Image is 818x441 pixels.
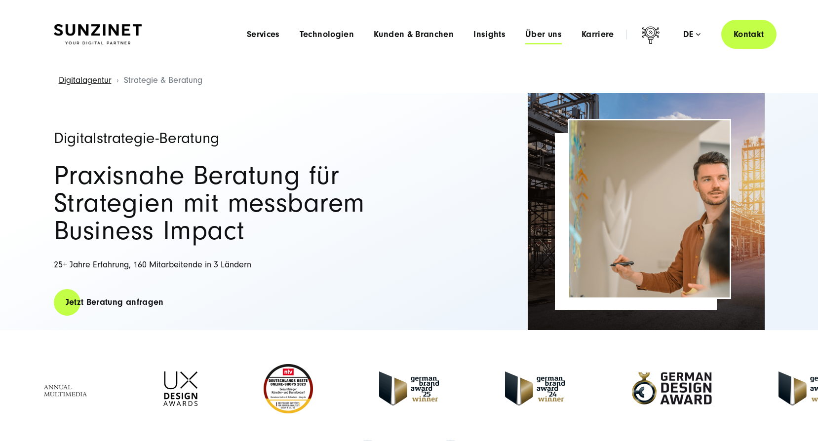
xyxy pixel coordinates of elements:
[54,24,142,45] img: SUNZINET Full Service Digital Agentur
[528,93,765,330] img: Full-Service Digitalagentur SUNZINET - Strategieberatung_2
[247,30,280,39] a: Services
[54,288,176,316] a: Jetzt Beratung anfragen
[163,371,197,406] img: UX-Design-Awards - fullservice digital agentur SUNZINET
[683,30,701,39] div: de
[54,259,251,270] span: 25+ Jahre Erfahrung, 160 Mitarbeitende in 3 Ländern
[54,162,399,245] h2: Praxisnahe Beratung für Strategien mit messbarem Business Impact
[582,30,614,39] a: Karriere
[264,364,313,413] img: Deutschlands beste Online Shops 2023 - boesner - Kunde - SUNZINET
[379,371,439,405] img: German Brand Award winner 2025 - Full Service Digital Agentur SUNZINET
[374,30,454,39] a: Kunden & Branchen
[37,371,97,406] img: Full Service Digitalagentur - Annual Multimedia Awards
[473,30,506,39] a: Insights
[569,120,730,297] img: Full-Service Digitalagentur SUNZINET - Strategieberatung
[59,75,112,85] a: Digitalagentur
[721,20,777,49] a: Kontakt
[124,75,202,85] span: Strategie & Beratung
[300,30,354,39] a: Technologien
[631,371,712,405] img: German-Design-Award - fullservice digital agentur SUNZINET
[525,30,562,39] a: Über uns
[54,130,399,146] h1: Digitalstrategie-Beratung
[505,371,565,405] img: German-Brand-Award - fullservice digital agentur SUNZINET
